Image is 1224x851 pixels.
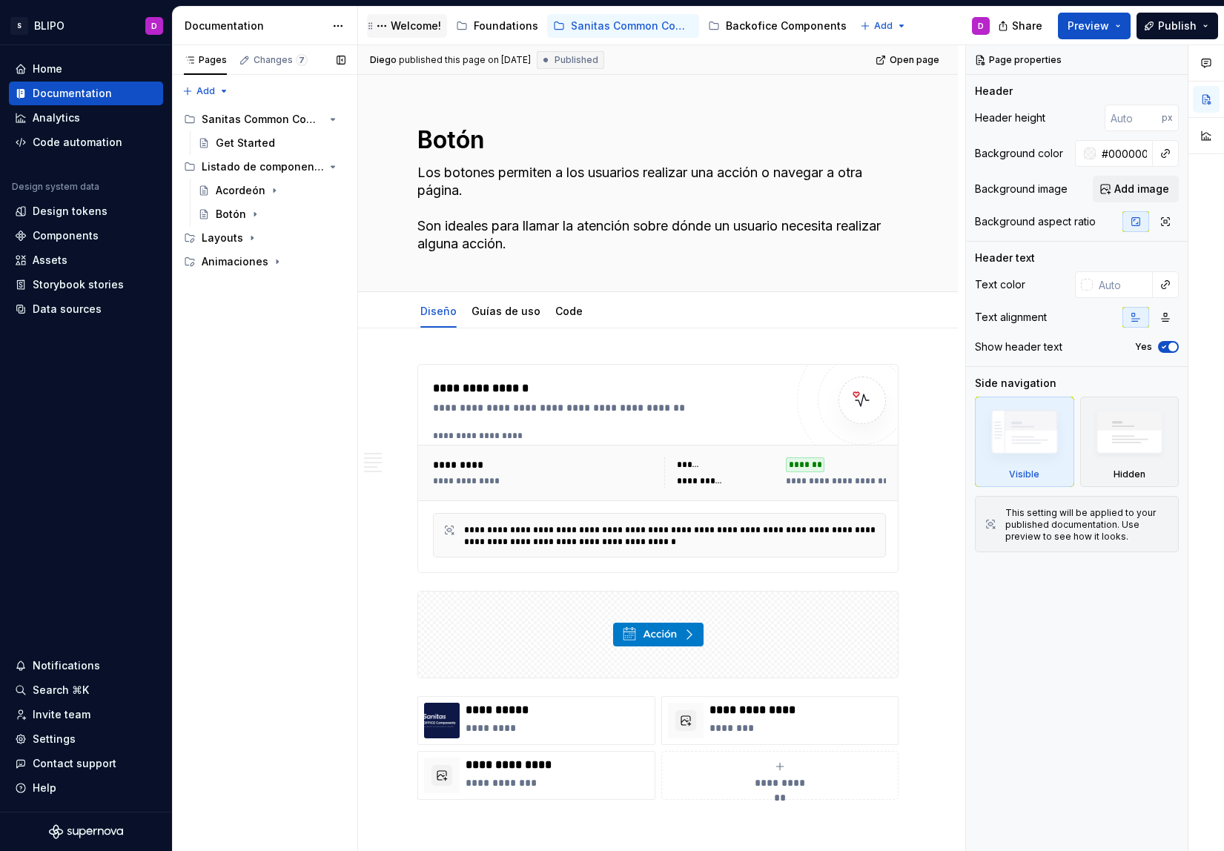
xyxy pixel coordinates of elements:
[33,253,67,268] div: Assets
[178,250,351,274] div: Animaciones
[975,214,1096,229] div: Background aspect ratio
[33,707,90,722] div: Invite team
[33,756,116,771] div: Contact support
[975,110,1045,125] div: Header height
[975,277,1025,292] div: Text color
[9,297,163,321] a: Data sources
[296,54,308,66] span: 7
[178,155,351,179] div: Listado de componentes
[367,11,853,41] div: Page tree
[202,254,268,269] div: Animaciones
[178,226,351,250] div: Layouts
[216,136,275,150] div: Get Started
[1114,468,1145,480] div: Hidden
[202,231,243,245] div: Layouts
[571,19,693,33] div: Sanitas Common Components
[555,305,583,317] a: Code
[975,84,1013,99] div: Header
[975,182,1068,196] div: Background image
[9,130,163,154] a: Code automation
[1137,13,1218,39] button: Publish
[178,81,234,102] button: Add
[184,54,227,66] div: Pages
[391,19,441,33] div: Welcome!
[450,14,544,38] a: Foundations
[216,183,265,198] div: Acordeón
[9,678,163,702] button: Search ⌘K
[1093,176,1179,202] button: Add image
[9,106,163,130] a: Analytics
[9,224,163,248] a: Components
[33,62,62,76] div: Home
[9,752,163,775] button: Contact support
[49,824,123,839] svg: Supernova Logo
[874,20,893,32] span: Add
[975,376,1056,391] div: Side navigation
[414,122,896,158] textarea: Botón
[178,107,351,274] div: Page tree
[185,19,325,33] div: Documentation
[978,20,984,32] div: D
[192,131,351,155] a: Get Started
[9,703,163,726] a: Invite team
[151,20,157,32] div: D
[202,112,324,127] div: Sanitas Common Components
[975,251,1035,265] div: Header text
[975,340,1062,354] div: Show header text
[1114,182,1169,196] span: Add image
[1162,112,1173,124] p: px
[3,10,169,42] button: SBLIPOD
[702,14,853,38] a: Backofice Components
[549,295,589,326] div: Code
[254,54,308,66] div: Changes
[975,397,1074,487] div: Visible
[9,727,163,751] a: Settings
[975,146,1063,161] div: Background color
[414,161,896,256] textarea: Los botones permiten a los usuarios realizar una acción o navegar a otra página. Son ideales para...
[192,179,351,202] a: Acordeón
[9,57,163,81] a: Home
[420,305,457,317] a: Diseño
[990,13,1052,39] button: Share
[216,207,246,222] div: Botón
[466,295,546,326] div: Guías de uso
[367,14,447,38] a: Welcome!
[33,135,122,150] div: Code automation
[33,658,100,673] div: Notifications
[1080,397,1180,487] div: Hidden
[1009,468,1039,480] div: Visible
[34,19,64,33] div: BLIPO
[1135,341,1152,353] label: Yes
[890,54,939,66] span: Open page
[33,228,99,243] div: Components
[196,85,215,97] span: Add
[424,703,460,738] img: thumbnail
[1158,19,1197,33] span: Publish
[33,204,107,219] div: Design tokens
[1093,271,1153,298] input: Auto
[9,654,163,678] button: Notifications
[726,19,847,33] div: Backofice Components
[856,16,911,36] button: Add
[12,181,99,193] div: Design system data
[9,199,163,223] a: Design tokens
[202,159,324,174] div: Listado de componentes
[33,732,76,746] div: Settings
[33,781,56,795] div: Help
[1105,105,1162,131] input: Auto
[33,277,124,292] div: Storybook stories
[9,248,163,272] a: Assets
[1068,19,1109,33] span: Preview
[33,86,112,101] div: Documentation
[9,82,163,105] a: Documentation
[192,202,351,226] a: Botón
[555,54,598,66] span: Published
[1096,140,1153,167] input: Auto
[33,302,102,317] div: Data sources
[9,273,163,297] a: Storybook stories
[474,19,538,33] div: Foundations
[33,683,89,698] div: Search ⌘K
[399,54,531,66] div: published this page on [DATE]
[370,54,397,66] span: Diego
